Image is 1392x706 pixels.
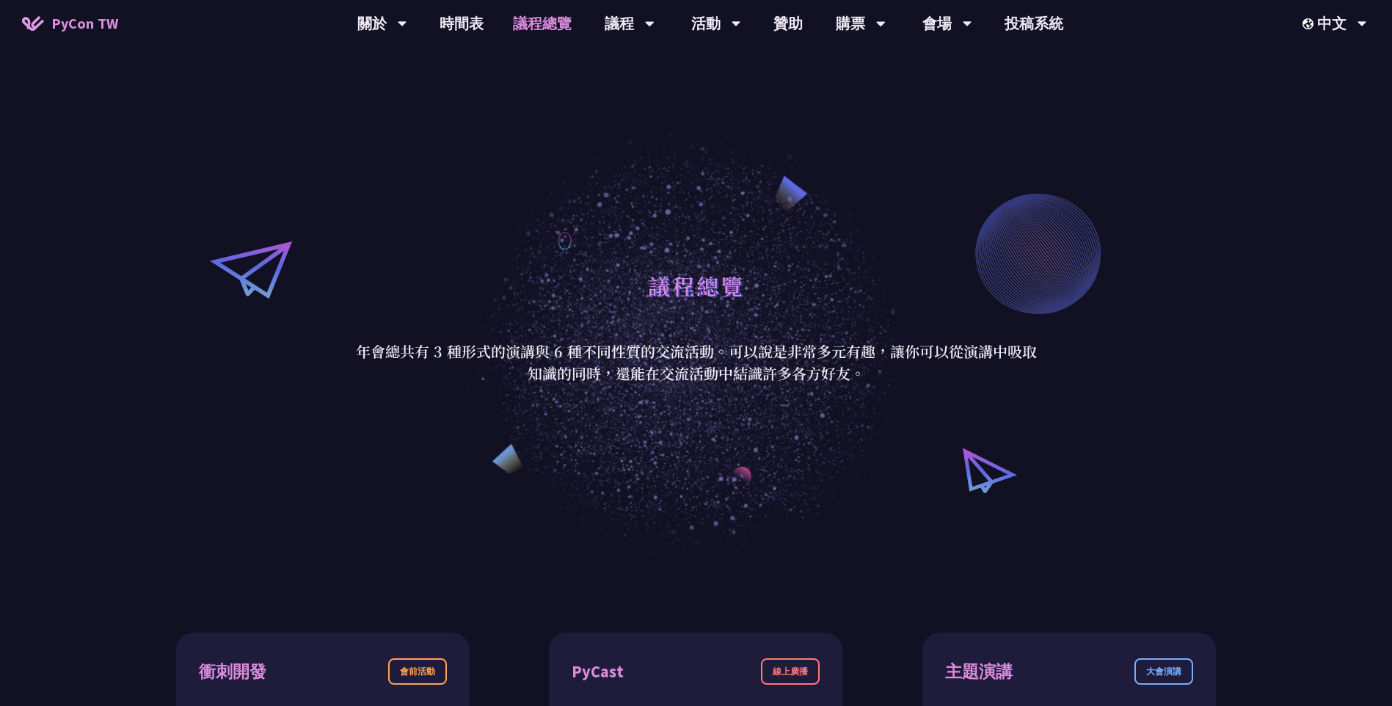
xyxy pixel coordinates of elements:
img: Locale Icon [1302,18,1317,29]
img: Home icon of PyCon TW 2025 [22,16,44,31]
div: 主題演講 [945,659,1013,685]
div: PyCast [572,659,624,685]
span: PyCon TW [51,12,118,34]
div: 線上廣播 [761,658,820,685]
a: PyCon TW [7,5,133,42]
div: 會前活動 [388,658,447,685]
div: 大會演講 [1134,658,1193,685]
div: 衝刺開發 [199,659,266,685]
p: 年會總共有 3 種形式的演講與 6 種不同性質的交流活動。可以說是非常多元有趣，讓你可以從演講中吸取知識的同時，還能在交流活動中結識許多各方好友。 [355,341,1038,385]
h1: 議程總覽 [648,263,745,307]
